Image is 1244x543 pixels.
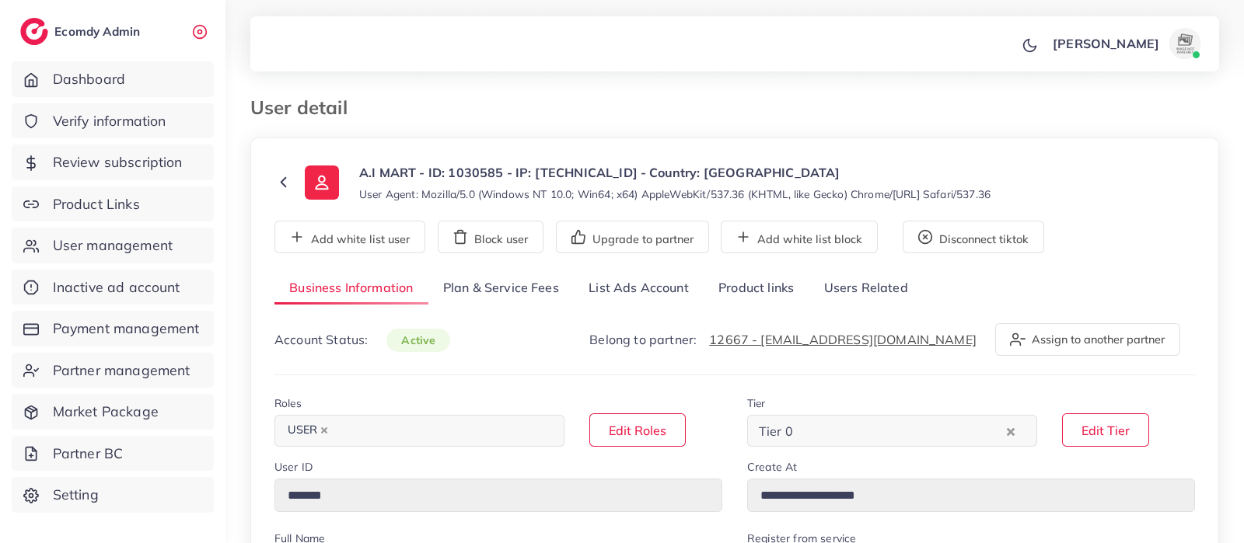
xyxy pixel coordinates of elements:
[12,186,214,222] a: Product Links
[274,221,425,253] button: Add white list user
[12,228,214,263] a: User management
[53,444,124,464] span: Partner BC
[53,402,159,422] span: Market Package
[747,415,1037,447] div: Search for option
[320,426,328,434] button: Deselect USER
[12,270,214,305] a: Inactive ad account
[274,395,302,411] label: Roles
[704,272,809,305] a: Product links
[709,332,977,347] a: 12667 - [EMAIL_ADDRESS][DOMAIN_NAME]
[386,329,450,352] span: active
[747,395,766,411] label: Tier
[274,415,564,447] div: Search for option
[305,165,339,200] img: ic-user-info.36bf1079.svg
[428,272,574,305] a: Plan & Service Fees
[53,360,190,381] span: Partner management
[903,221,1044,253] button: Disconnect tiktok
[438,221,543,253] button: Block user
[53,485,99,505] span: Setting
[274,330,450,350] p: Account Status:
[20,18,48,45] img: logo
[12,477,214,513] a: Setting
[747,459,797,475] label: Create At
[556,221,709,253] button: Upgrade to partner
[12,436,214,472] a: Partner BC
[12,144,214,180] a: Review subscription
[53,111,166,131] span: Verify information
[1007,422,1015,440] button: Clear Selected
[589,330,977,349] p: Belong to partner:
[721,221,878,253] button: Add white list block
[809,272,922,305] a: Users Related
[274,459,313,475] label: User ID
[12,353,214,388] a: Partner management
[1053,34,1159,53] p: [PERSON_NAME]
[12,61,214,97] a: Dashboard
[281,419,335,441] span: USER
[359,186,991,202] small: User Agent: Mozilla/5.0 (Windows NT 10.0; Win64; x64) AppleWebKit/537.36 (KHTML, like Gecko) Chro...
[54,24,144,39] h2: Ecomdy Admin
[12,394,214,430] a: Market Package
[1044,28,1207,59] a: [PERSON_NAME]avatar
[53,152,183,172] span: Review subscription
[995,323,1180,356] button: Assign to another partner
[589,413,686,447] button: Edit Roles
[337,419,544,443] input: Search for option
[12,311,214,346] a: Payment management
[359,163,991,182] p: A.I MART - ID: 1030585 - IP: [TECHNICAL_ID] - Country: [GEOGRAPHIC_DATA]
[1169,28,1200,59] img: avatar
[53,194,140,214] span: Product Links
[250,96,360,119] h3: User detail
[798,419,1003,443] input: Search for option
[1062,413,1149,447] button: Edit Tier
[53,235,173,256] span: User management
[274,272,428,305] a: Business Information
[53,277,180,298] span: Inactive ad account
[20,18,144,45] a: logoEcomdy Admin
[53,318,200,339] span: Payment management
[574,272,704,305] a: List Ads Account
[53,69,125,89] span: Dashboard
[756,419,796,443] span: Tier 0
[12,103,214,139] a: Verify information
